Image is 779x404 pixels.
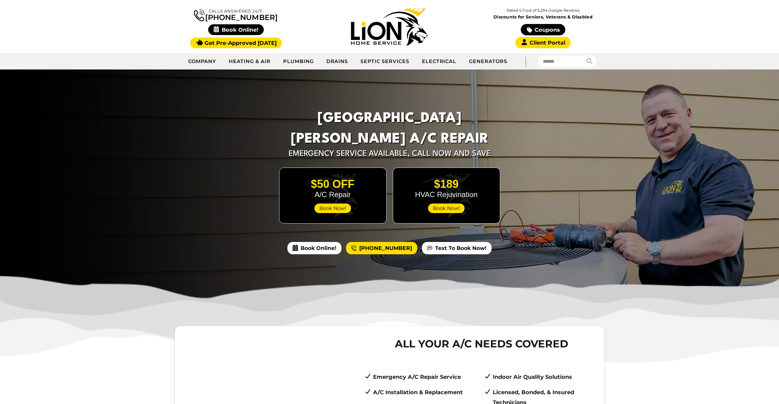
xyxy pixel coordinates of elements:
a: [PHONE_NUMBER] [194,8,278,21]
p: Emergency A/C Repair Service [373,372,479,382]
a: Text To Book Now! [422,242,492,254]
a: Generators [463,54,513,69]
a: Drains [320,54,355,69]
span: All Your A/C Needs Covered [364,336,599,351]
a: Get Pre-Approved [DATE] [190,38,282,48]
span: Book Now! [428,204,465,213]
a: Heating & Air [223,54,277,69]
a: Company [182,54,223,69]
span: Book Online! [287,242,341,254]
a: Coupons [521,24,565,35]
div: | [513,53,538,69]
p: Rated 4.7 out of 5,294 Google Reviews [466,7,620,14]
h1: [GEOGRAPHIC_DATA][PERSON_NAME] A/C Repair [278,108,501,159]
a: Electrical [416,54,463,69]
span: Discounts for Seniors, Veterans & Disabled [468,15,619,19]
span: Book Online! [208,24,264,35]
p: A/C Installation & Replacement [373,387,479,397]
img: Lion Home Service [351,8,428,46]
a: [PHONE_NUMBER] [346,242,417,254]
a: Plumbing [277,54,320,69]
a: Septic Services [354,54,415,69]
p: Indoor Air Quality Solutions [493,372,598,382]
a: Client Portal [515,37,571,48]
span: Emergency Service Available, Call Now and Save [278,149,501,159]
span: Book Now! [314,204,351,213]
